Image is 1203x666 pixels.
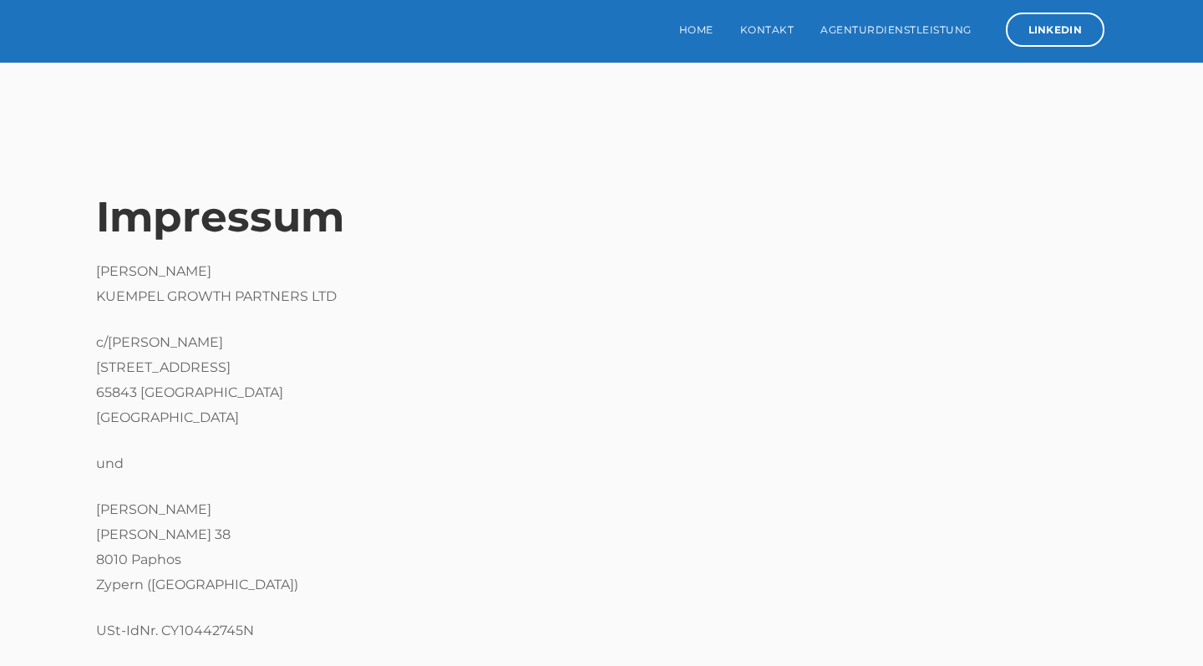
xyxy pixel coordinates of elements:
[96,497,1107,597] p: [PERSON_NAME] [PERSON_NAME] 38 8010 Paphos Zypern ([GEOGRAPHIC_DATA])
[96,196,1107,238] h1: Impressum
[96,623,254,638] span: USt-IdNr. CY10442745N
[96,259,1107,309] p: [PERSON_NAME] KUEMPEL GROWTH PARTNERS LTD
[1006,13,1104,47] a: LinkedIn
[96,330,1107,430] p: c/[PERSON_NAME] [STREET_ADDRESS] 65843 [GEOGRAPHIC_DATA] [GEOGRAPHIC_DATA]
[96,451,1107,476] p: und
